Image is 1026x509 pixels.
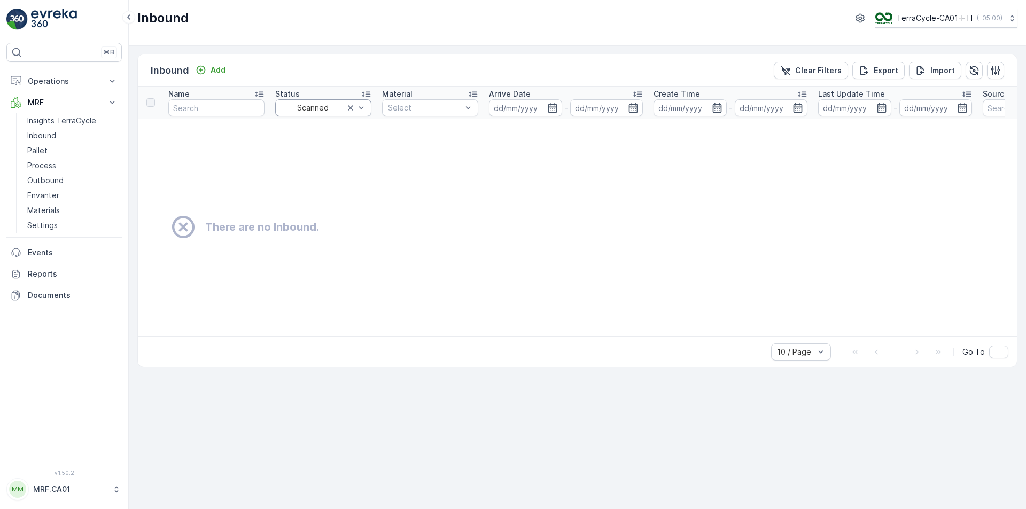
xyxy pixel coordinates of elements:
[205,219,319,235] h2: There are no Inbound.
[729,101,733,114] p: -
[23,203,122,218] a: Materials
[27,160,56,171] p: Process
[28,269,118,279] p: Reports
[774,62,848,79] button: Clear Filters
[104,48,114,57] p: ⌘B
[795,65,842,76] p: Clear Filters
[27,130,56,141] p: Inbound
[6,478,122,500] button: MMMRF.CA01
[875,9,1017,28] button: TerraCycle-CA01-FTI(-05:00)
[27,115,96,126] p: Insights TerraCycle
[191,64,230,76] button: Add
[9,481,26,498] div: MM
[874,65,898,76] p: Export
[983,89,1009,99] p: Source
[6,9,28,30] img: logo
[27,175,64,186] p: Outbound
[211,65,226,75] p: Add
[735,99,808,116] input: dd/mm/yyyy
[818,89,885,99] p: Last Update Time
[23,113,122,128] a: Insights TerraCycle
[23,143,122,158] a: Pallet
[654,99,727,116] input: dd/mm/yyyy
[33,484,107,495] p: MRF.CA01
[28,247,118,258] p: Events
[275,89,300,99] p: Status
[27,145,48,156] p: Pallet
[23,218,122,233] a: Settings
[977,14,1002,22] p: ( -05:00 )
[489,99,562,116] input: dd/mm/yyyy
[23,158,122,173] a: Process
[564,101,568,114] p: -
[6,92,122,113] button: MRF
[930,65,955,76] p: Import
[382,89,413,99] p: Material
[6,263,122,285] a: Reports
[962,347,985,357] span: Go To
[23,188,122,203] a: Envanter
[897,13,973,24] p: TerraCycle-CA01-FTI
[151,63,189,78] p: Inbound
[899,99,973,116] input: dd/mm/yyyy
[570,99,643,116] input: dd/mm/yyyy
[6,242,122,263] a: Events
[27,205,60,216] p: Materials
[27,220,58,231] p: Settings
[168,99,265,116] input: Search
[852,62,905,79] button: Export
[28,290,118,301] p: Documents
[893,101,897,114] p: -
[6,469,122,476] span: v 1.50.2
[654,89,700,99] p: Create Time
[28,97,100,108] p: MRF
[6,285,122,306] a: Documents
[388,103,462,113] p: Select
[6,71,122,92] button: Operations
[31,9,77,30] img: logo_light-DOdMpM7g.png
[875,12,892,24] img: TC_BVHiTW6.png
[489,89,531,99] p: Arrive Date
[23,128,122,143] a: Inbound
[909,62,961,79] button: Import
[168,89,190,99] p: Name
[27,190,59,201] p: Envanter
[28,76,100,87] p: Operations
[23,173,122,188] a: Outbound
[818,99,891,116] input: dd/mm/yyyy
[137,10,189,27] p: Inbound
